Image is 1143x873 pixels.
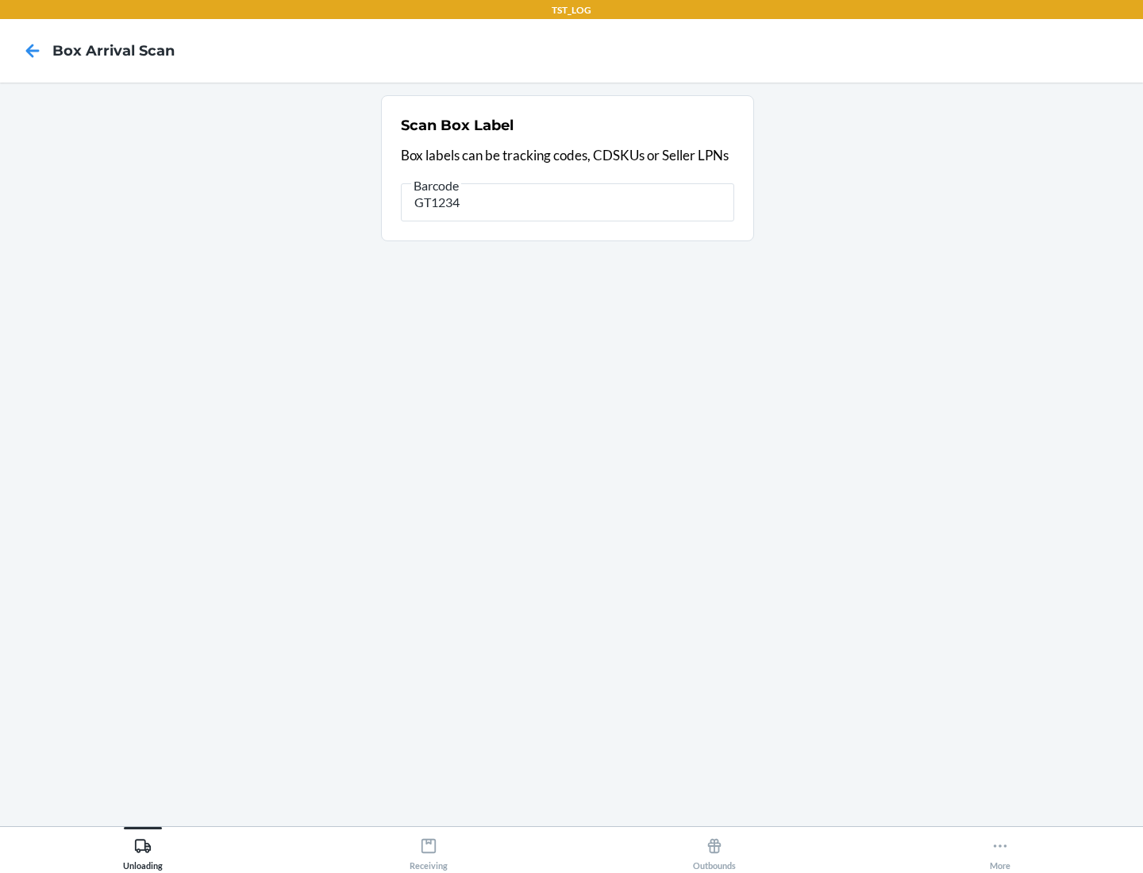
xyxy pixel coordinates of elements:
[401,115,514,136] h2: Scan Box Label
[410,831,448,871] div: Receiving
[52,40,175,61] h4: Box Arrival Scan
[571,827,857,871] button: Outbounds
[990,831,1010,871] div: More
[411,178,461,194] span: Barcode
[123,831,163,871] div: Unloading
[857,827,1143,871] button: More
[401,183,734,221] input: Barcode
[401,145,734,166] p: Box labels can be tracking codes, CDSKUs or Seller LPNs
[693,831,736,871] div: Outbounds
[286,827,571,871] button: Receiving
[552,3,591,17] p: TST_LOG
